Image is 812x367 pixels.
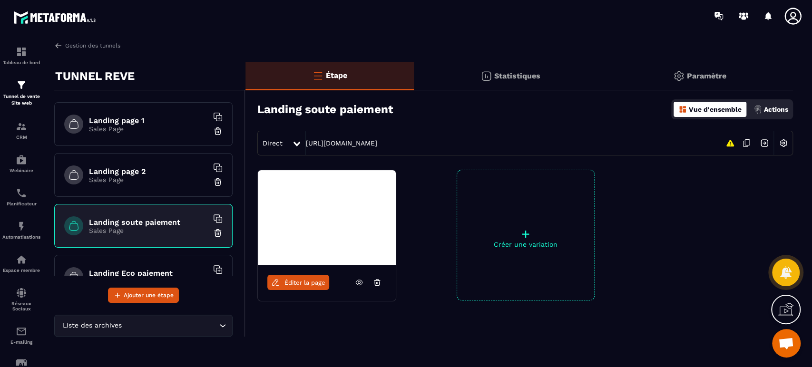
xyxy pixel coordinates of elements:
[213,177,223,187] img: trash
[480,70,492,82] img: stats.20deebd0.svg
[108,288,179,303] button: Ajouter une étape
[764,106,788,113] p: Actions
[673,70,685,82] img: setting-gr.5f69749f.svg
[457,241,594,248] p: Créer une variation
[124,320,217,331] input: Search for option
[89,227,208,234] p: Sales Page
[2,339,40,345] p: E-mailing
[89,176,208,183] p: Sales Page
[60,320,124,331] span: Liste des archives
[774,134,792,152] img: setting-w.858f3a88.svg
[284,279,325,286] span: Éditer la page
[54,41,63,50] img: arrow
[2,247,40,280] a: automationsautomationsEspace membre
[772,329,801,357] div: Ouvrir le chat
[16,254,27,265] img: automations
[16,46,27,58] img: formation
[2,72,40,114] a: formationformationTunnel de vente Site web
[2,201,40,206] p: Planificateur
[267,275,329,290] a: Éditer la page
[687,71,726,80] p: Paramètre
[457,227,594,241] p: +
[16,154,27,165] img: automations
[257,103,393,116] h3: Landing soute paiement
[213,126,223,136] img: trash
[2,280,40,319] a: social-networksocial-networkRéseaux Sociaux
[16,187,27,199] img: scheduler
[124,290,174,300] span: Ajouter une étape
[258,170,396,265] img: image
[312,70,323,81] img: bars-o.4a397970.svg
[89,218,208,227] h6: Landing soute paiement
[13,9,99,26] img: logo
[494,71,540,80] p: Statistiques
[54,41,120,50] a: Gestion des tunnels
[2,114,40,147] a: formationformationCRM
[16,287,27,299] img: social-network
[755,134,773,152] img: arrow-next.bcc2205e.svg
[689,106,742,113] p: Vue d'ensemble
[55,67,135,86] p: TUNNEL REVE
[2,60,40,65] p: Tableau de bord
[2,180,40,213] a: schedulerschedulerPlanificateur
[89,269,208,278] h6: Landing Eco paiement
[54,315,233,337] div: Search for option
[678,105,687,114] img: dashboard-orange.40269519.svg
[2,147,40,180] a: automationsautomationsWebinaire
[263,139,283,147] span: Direct
[16,79,27,91] img: formation
[16,221,27,232] img: automations
[753,105,762,114] img: actions.d6e523a2.png
[2,93,40,106] p: Tunnel de vente Site web
[89,116,208,125] h6: Landing page 1
[16,326,27,337] img: email
[306,139,377,147] a: [URL][DOMAIN_NAME]
[2,39,40,72] a: formationformationTableau de bord
[213,228,223,238] img: trash
[2,168,40,173] p: Webinaire
[89,125,208,133] p: Sales Page
[2,135,40,140] p: CRM
[2,319,40,352] a: emailemailE-mailing
[2,213,40,247] a: automationsautomationsAutomatisations
[2,268,40,273] p: Espace membre
[16,121,27,132] img: formation
[89,167,208,176] h6: Landing page 2
[2,234,40,240] p: Automatisations
[326,71,347,80] p: Étape
[2,301,40,311] p: Réseaux Sociaux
